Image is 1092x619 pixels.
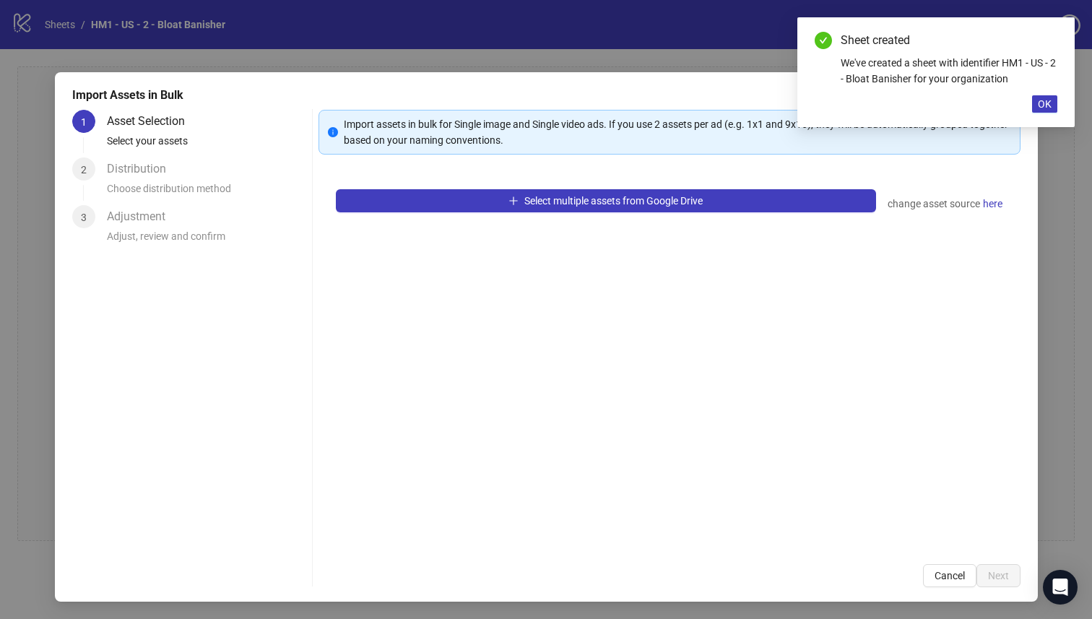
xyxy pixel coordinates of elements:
[982,196,1002,212] span: here
[107,228,306,253] div: Adjust, review and confirm
[107,157,178,181] div: Distribution
[107,110,196,133] div: Asset Selection
[841,55,1057,87] div: We've created a sheet with identifier HM1 - US - 2 - Bloat Banisher for your organization
[107,205,177,228] div: Adjustment
[81,164,87,176] span: 2
[887,195,1002,212] div: change asset source
[336,189,876,212] button: Select multiple assets from Google Drive
[524,195,703,207] span: Select multiple assets from Google Drive
[976,564,1020,587] button: Next
[72,87,1020,104] div: Import Assets in Bulk
[107,181,306,205] div: Choose distribution method
[981,195,1002,212] a: here
[841,32,1057,49] div: Sheet created
[107,133,306,157] div: Select your assets
[344,116,1011,148] div: Import assets in bulk for Single image and Single video ads. If you use 2 assets per ad (e.g. 1x1...
[1041,32,1057,48] a: Close
[81,212,87,223] span: 3
[328,127,338,137] span: info-circle
[1043,570,1078,605] div: Open Intercom Messenger
[815,32,832,49] span: check-circle
[81,116,87,128] span: 1
[508,196,519,206] span: plus
[1038,98,1052,110] span: OK
[1032,95,1057,113] button: OK
[934,570,964,581] span: Cancel
[922,564,976,587] button: Cancel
